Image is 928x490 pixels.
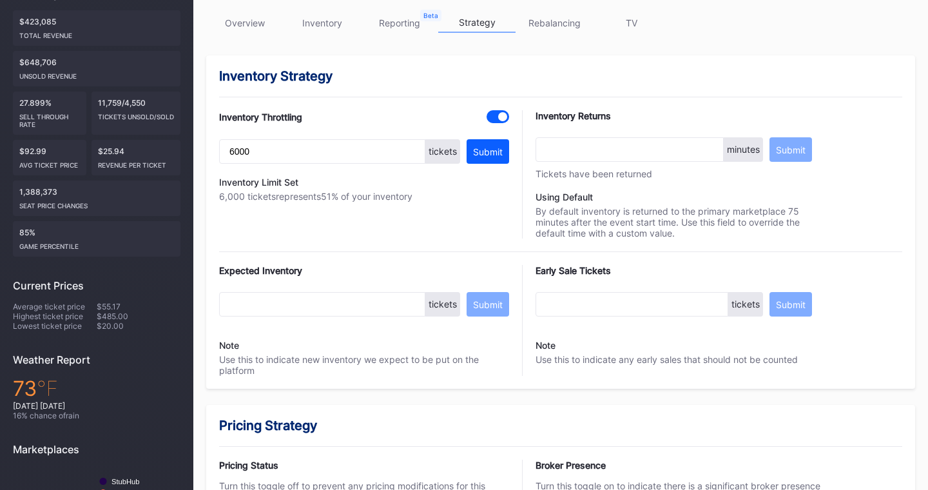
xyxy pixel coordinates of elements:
[13,140,86,175] div: $92.99
[361,13,438,33] a: reporting
[19,156,80,169] div: Avg ticket price
[467,292,509,317] button: Submit
[13,311,97,321] div: Highest ticket price
[219,418,902,433] div: Pricing Strategy
[425,139,460,164] div: tickets
[13,10,180,46] div: $423,085
[13,51,180,86] div: $648,706
[536,265,812,276] div: Early Sale Tickets
[97,321,180,331] div: $20.00
[536,110,812,121] div: Inventory Returns
[593,13,670,33] a: TV
[97,302,180,311] div: $55.17
[13,92,86,135] div: 27.899%
[37,376,58,401] span: ℉
[98,108,174,121] div: Tickets Unsold/Sold
[219,68,902,84] div: Inventory Strategy
[284,13,361,33] a: inventory
[111,478,140,485] text: StubHub
[219,340,509,351] div: Note
[13,353,180,366] div: Weather Report
[536,323,812,365] div: Use this to indicate any early sales that should not be counted
[92,140,180,175] div: $25.94
[13,443,180,456] div: Marketplaces
[219,265,509,276] div: Expected Inventory
[19,67,174,80] div: Unsold Revenue
[724,137,763,162] div: minutes
[13,411,180,420] div: 16 % chance of rain
[536,168,812,179] div: Tickets have been returned
[13,401,180,411] div: [DATE] [DATE]
[219,177,509,188] div: Inventory Limit Set
[516,13,593,33] a: rebalancing
[536,460,826,471] div: Broker Presence
[19,108,80,128] div: Sell Through Rate
[219,112,302,122] div: Inventory Throttling
[728,292,763,317] div: tickets
[13,181,180,216] div: 1,388,373
[13,221,180,257] div: 85%
[98,156,174,169] div: Revenue per ticket
[206,13,284,33] a: overview
[219,460,509,471] div: Pricing Status
[425,292,460,317] div: tickets
[776,299,806,310] div: Submit
[97,311,180,321] div: $485.00
[19,197,174,210] div: seat price changes
[536,340,812,351] div: Note
[19,237,174,250] div: Game percentile
[776,144,806,155] div: Submit
[13,279,180,292] div: Current Prices
[769,292,812,317] button: Submit
[13,376,180,401] div: 73
[536,191,812,239] div: By default inventory is returned to the primary marketplace 75 minutes after the event start time...
[13,321,97,331] div: Lowest ticket price
[219,323,509,376] div: Use this to indicate new inventory we expect to be put on the platform
[92,92,180,135] div: 11,759/4,550
[467,139,509,164] button: Submit
[13,302,97,311] div: Average ticket price
[536,191,812,202] div: Using Default
[473,299,503,310] div: Submit
[769,137,812,162] button: Submit
[473,146,503,157] div: Submit
[219,191,509,202] div: 6,000 tickets represents 51 % of your inventory
[438,13,516,33] a: strategy
[19,26,174,39] div: Total Revenue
